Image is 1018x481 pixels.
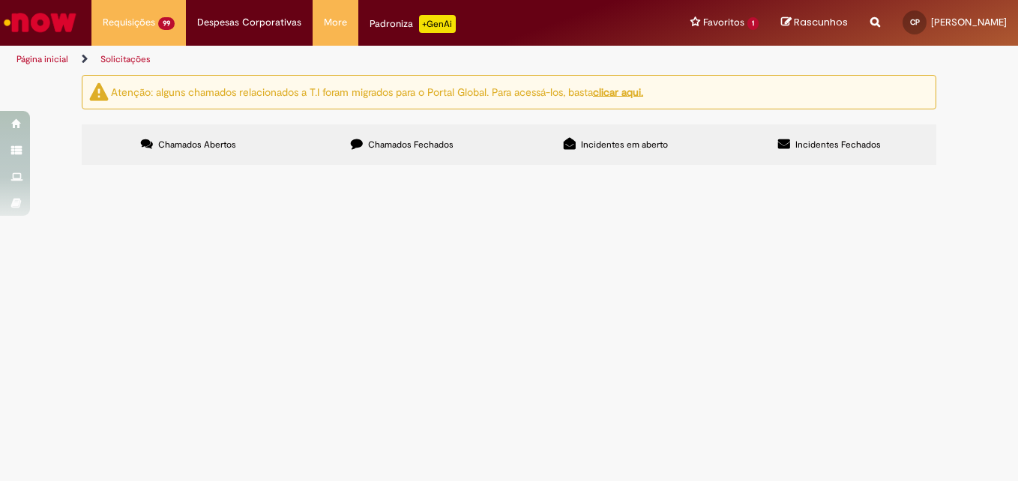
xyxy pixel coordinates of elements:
[910,17,920,27] span: CP
[11,46,667,73] ul: Trilhas de página
[747,17,759,30] span: 1
[100,53,151,65] a: Solicitações
[931,16,1007,28] span: [PERSON_NAME]
[794,15,848,29] span: Rascunhos
[324,15,347,30] span: More
[593,85,643,98] a: clicar aqui.
[703,15,744,30] span: Favoritos
[111,85,643,98] ng-bind-html: Atenção: alguns chamados relacionados a T.I foram migrados para o Portal Global. Para acessá-los,...
[581,139,668,151] span: Incidentes em aberto
[1,7,79,37] img: ServiceNow
[16,53,68,65] a: Página inicial
[795,139,881,151] span: Incidentes Fechados
[103,15,155,30] span: Requisições
[368,139,454,151] span: Chamados Fechados
[158,139,236,151] span: Chamados Abertos
[158,17,175,30] span: 99
[197,15,301,30] span: Despesas Corporativas
[781,16,848,30] a: Rascunhos
[370,15,456,33] div: Padroniza
[419,15,456,33] p: +GenAi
